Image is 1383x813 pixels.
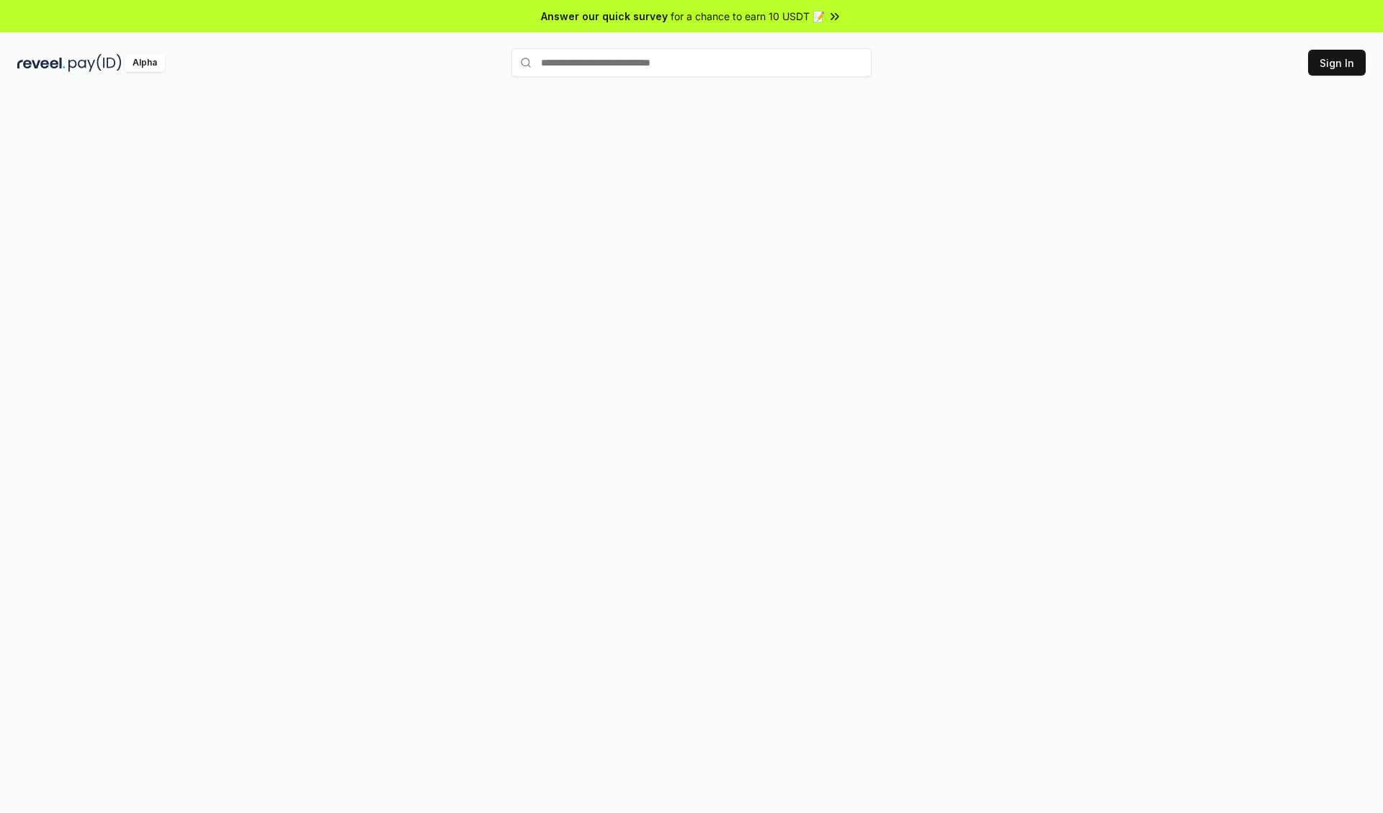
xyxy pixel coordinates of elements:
span: Answer our quick survey [541,9,668,24]
img: pay_id [68,54,122,72]
button: Sign In [1308,50,1366,76]
div: Alpha [125,54,165,72]
img: reveel_dark [17,54,66,72]
span: for a chance to earn 10 USDT 📝 [671,9,825,24]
